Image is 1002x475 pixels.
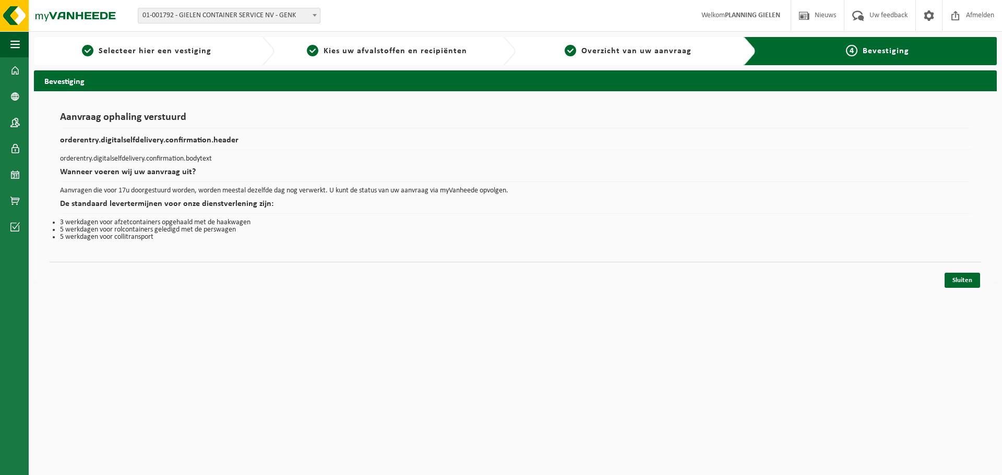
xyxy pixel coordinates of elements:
li: 3 werkdagen voor afzetcontainers opgehaald met de haakwagen [60,219,971,226]
a: 1Selecteer hier een vestiging [39,45,254,57]
span: Kies uw afvalstoffen en recipiënten [324,47,467,55]
span: Bevestiging [863,47,909,55]
h2: Bevestiging [34,70,997,91]
a: 2Kies uw afvalstoffen en recipiënten [280,45,494,57]
span: Overzicht van uw aanvraag [581,47,691,55]
h2: De standaard levertermijnen voor onze dienstverlening zijn: [60,200,971,214]
span: 4 [846,45,857,56]
li: 5 werkdagen voor collitransport [60,234,971,241]
a: 3Overzicht van uw aanvraag [521,45,735,57]
h1: Aanvraag ophaling verstuurd [60,112,971,128]
span: 1 [82,45,93,56]
p: orderentry.digitalselfdelivery.confirmation.bodytext [60,155,971,163]
p: Aanvragen die voor 17u doorgestuurd worden, worden meestal dezelfde dag nog verwerkt. U kunt de s... [60,187,971,194]
span: 3 [565,45,576,56]
li: 5 werkdagen voor rolcontainers geledigd met de perswagen [60,226,971,234]
h2: Wanneer voeren wij uw aanvraag uit? [60,168,971,182]
a: Sluiten [945,273,980,288]
span: Selecteer hier een vestiging [99,47,211,55]
span: 2 [307,45,318,56]
h2: orderentry.digitalselfdelivery.confirmation.header [60,136,971,150]
strong: PLANNING GIELEN [725,11,780,19]
span: 01-001792 - GIELEN CONTAINER SERVICE NV - GENK [138,8,320,23]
